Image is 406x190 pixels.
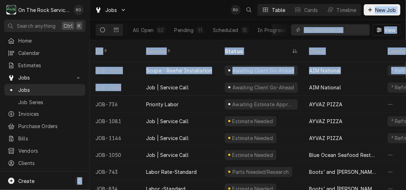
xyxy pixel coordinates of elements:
a: Clients [4,157,85,169]
div: RO [74,5,84,15]
button: View [373,24,400,36]
div: Awaiting Client Go-Ahead [231,84,295,91]
div: Blue Ocean Seafood Restaurant [309,151,376,159]
a: Purchase Orders [4,120,85,132]
div: In Progress [258,26,286,34]
div: AIM National [309,84,341,91]
span: Calendar [18,49,82,57]
div: AIM National [309,67,341,74]
span: Vendors [18,147,82,154]
div: Timeline [337,6,356,14]
div: Cards [304,6,318,14]
div: Client [309,47,375,55]
div: JOB-1146 [90,129,140,146]
div: Estimate Needed [231,118,274,125]
div: Estimate Needed [231,151,274,159]
span: Ctrl [64,22,73,30]
div: Labor Rate-Standard [146,168,197,176]
div: Service [146,47,212,55]
span: Clients [18,159,82,167]
div: Job | Service Call [146,84,189,91]
div: Job | Service Call [146,151,189,159]
span: Estimates [18,62,82,69]
span: Jobs [105,6,117,14]
span: Job Series [18,99,82,106]
div: Parts Needed/Research [231,168,289,176]
div: JOB-1050 [90,146,140,163]
div: Status [225,47,291,55]
div: On The Rock Services's Avatar [6,5,16,15]
span: Search anything [17,22,55,30]
div: Job | Service Call [146,134,189,142]
div: On The Rock Services [18,6,70,14]
div: Estimate Needed [231,134,274,142]
span: Create [18,178,34,184]
div: Awaiting Client Go-Ahead [231,67,295,74]
a: Go to Jobs [92,4,129,16]
a: Calendar [4,47,85,59]
div: JOB-743 [90,163,140,180]
div: RO [231,5,241,15]
div: All Open [133,26,153,34]
button: Open search [243,4,255,15]
div: Table [272,6,286,14]
span: C [77,177,81,185]
a: Go to Pricebook [4,170,85,181]
div: O [6,5,16,15]
button: New Job [364,4,400,15]
span: Invoices [18,110,82,118]
div: 82 [158,26,164,34]
div: Scope - Reefer Installation [146,67,212,74]
div: AYVAZ PIZZA [309,118,343,125]
div: Rich Ortega's Avatar [231,5,241,15]
div: Rich Ortega's Avatar [74,5,84,15]
div: 11 [198,26,202,34]
div: Priority Labor [146,101,178,108]
button: Search anythingCtrlK [4,20,85,32]
input: Keyword search [304,24,366,36]
div: Scheduled [213,26,238,34]
div: Boots’ and [PERSON_NAME]’s [309,168,376,176]
a: Vendors [4,145,85,157]
div: Pending [175,26,194,34]
a: Go to Jobs [4,72,85,83]
a: Estimates [4,59,85,71]
span: Home [18,37,82,44]
a: Bills [4,133,85,144]
a: Jobs [4,84,85,96]
span: K [78,22,81,30]
a: Job Series [4,96,85,108]
span: Jobs [18,74,71,81]
span: Purchase Orders [18,122,82,130]
span: New Job [374,6,398,14]
div: Job | Service Call [146,118,189,125]
span: Jobs [18,86,82,94]
div: 15 [242,26,247,34]
div: Awaiting Estimate Approval [231,101,295,108]
div: AYVAZ PIZZA [309,101,343,108]
div: AYVAZ PIZZA [309,134,343,142]
a: Home [4,35,85,46]
span: Bills [18,135,82,142]
div: ID [96,47,133,55]
div: JOB-1020 [90,62,140,79]
span: View [383,26,397,34]
a: Invoices [4,108,85,120]
div: JOB-1081 [90,113,140,129]
div: JOB-1104 [90,79,140,96]
div: JOB-736 [90,96,140,113]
